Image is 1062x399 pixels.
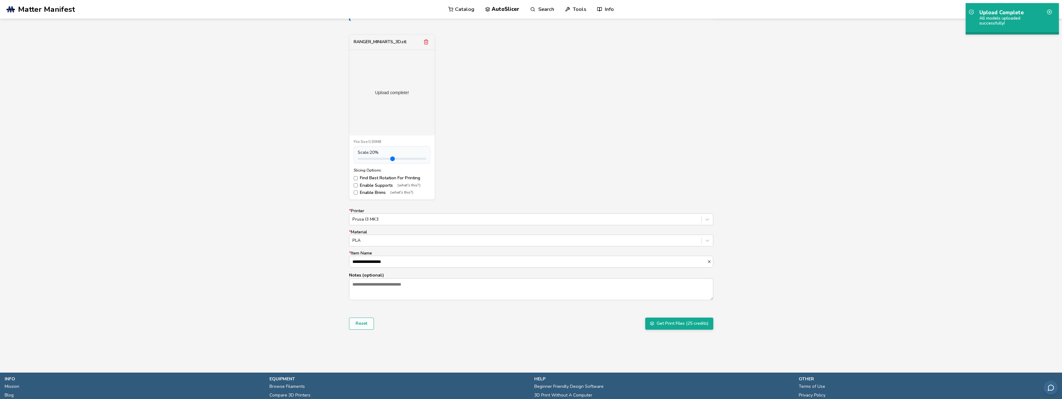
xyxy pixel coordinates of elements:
p: info [5,376,263,382]
div: Slicing Options: [354,168,430,172]
a: Beginner Friendly Design Software [534,382,604,391]
input: Enable Supports(what's this?) [354,183,358,187]
button: Send feedback via email [1044,381,1058,395]
button: *Item Name [707,259,713,264]
button: Remove model [422,38,430,46]
span: (what's this?) [398,183,421,188]
label: Enable Brims [354,190,430,195]
p: Upload Complete [979,9,1045,16]
span: Matter Manifest [18,5,75,14]
div: RANGER_MINIARTS_3D.stl [354,39,407,44]
label: Material [349,230,713,246]
span: Scale: 20 % [358,150,379,155]
div: Upload complete! [375,90,409,95]
a: Browse Filaments [269,382,305,391]
label: Printer [349,209,713,225]
p: other [799,376,1057,382]
p: equipment [269,376,528,382]
button: Reset [349,318,374,329]
input: Find Best Rotation For Printing [354,176,358,180]
div: File Size: 0.93MB [354,140,430,144]
input: Enable Brims(what's this?) [354,190,358,195]
label: Item Name [349,251,713,268]
p: help [534,376,793,382]
label: Enable Supports [354,183,430,188]
label: Find Best Rotation For Printing [354,176,430,181]
button: Get Print Files (25 credits) [645,318,713,329]
a: Mission [5,382,19,391]
span: (what's this?) [390,190,413,195]
a: Terms of Use [799,382,825,391]
textarea: Notes (optional) [349,279,713,300]
input: *Item Name [349,256,707,267]
div: All models uploaded successfully! [979,16,1045,26]
p: Notes (optional) [349,272,713,278]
